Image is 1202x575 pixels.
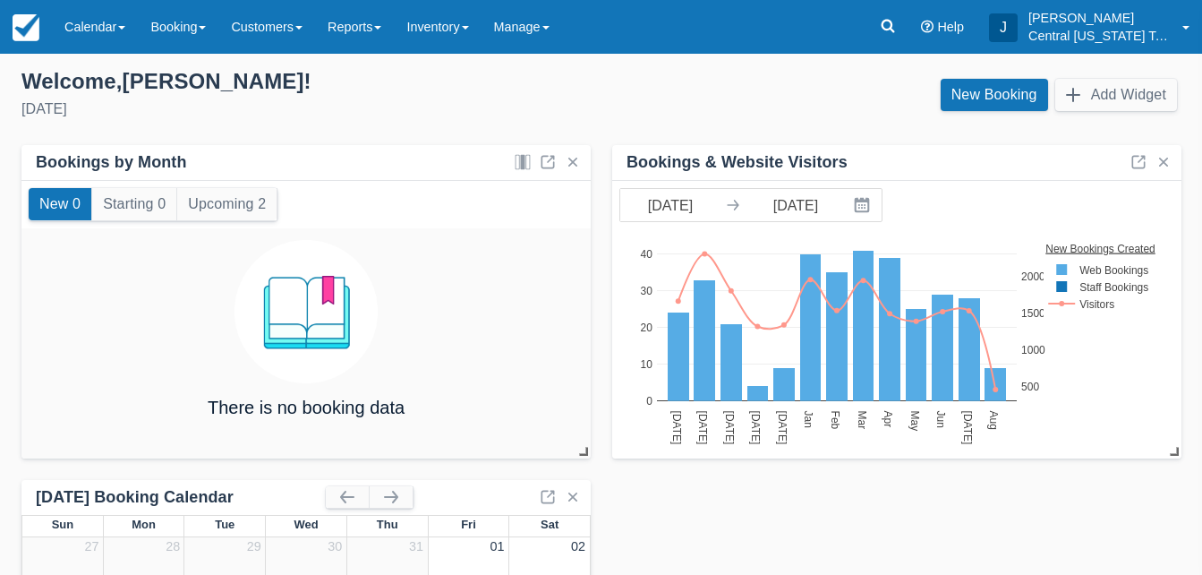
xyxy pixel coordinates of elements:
[921,21,933,33] i: Help
[937,20,964,34] span: Help
[208,398,405,417] h4: There is no booking data
[620,189,720,221] input: Start Date
[328,539,342,554] a: 30
[541,518,558,531] span: Sat
[1028,27,1172,45] p: Central [US_STATE] Tours
[571,539,585,554] a: 02
[461,518,476,531] span: Fri
[234,240,378,383] img: booking.png
[166,539,180,554] a: 28
[1028,9,1172,27] p: [PERSON_NAME]
[29,188,91,220] button: New 0
[21,99,587,120] div: [DATE]
[746,189,846,221] input: End Date
[1055,79,1177,111] button: Add Widget
[247,539,261,554] a: 29
[52,518,73,531] span: Sun
[941,79,1048,111] a: New Booking
[13,14,39,41] img: checkfront-main-nav-mini-logo.png
[1046,242,1156,254] text: New Bookings Created
[846,189,882,221] button: Interact with the calendar and add the check-in date for your trip.
[294,518,318,531] span: Wed
[627,152,848,173] div: Bookings & Website Visitors
[21,68,587,95] div: Welcome , [PERSON_NAME] !
[989,13,1018,42] div: J
[409,539,423,554] a: 31
[215,518,234,531] span: Tue
[85,539,99,554] a: 27
[177,188,277,220] button: Upcoming 2
[36,487,326,508] div: [DATE] Booking Calendar
[92,188,176,220] button: Starting 0
[377,518,398,531] span: Thu
[490,539,504,554] a: 01
[132,518,156,531] span: Mon
[36,152,187,173] div: Bookings by Month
